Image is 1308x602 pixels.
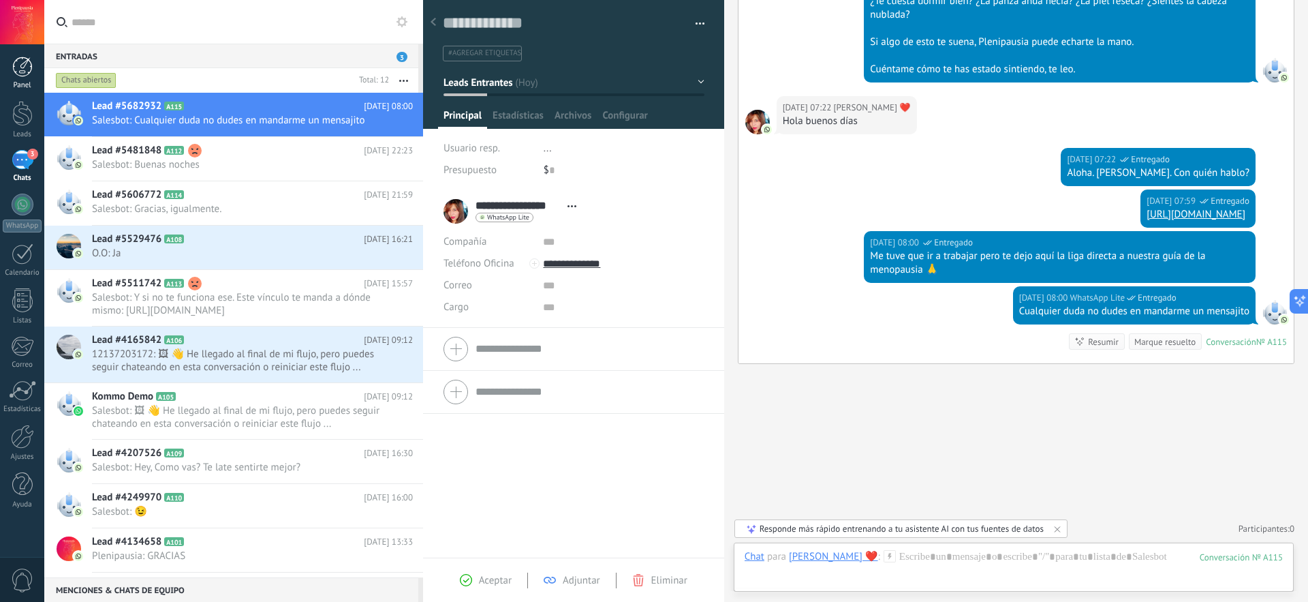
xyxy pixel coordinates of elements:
[44,440,423,483] a: Lead #4207526 A109 [DATE] 16:30 Salesbot: Hey, Como vas? Te late sentirte mejor?
[443,302,469,312] span: Cargo
[74,552,83,561] img: com.amocrm.amocrmwa.svg
[443,164,497,177] span: Presupuesto
[92,188,161,202] span: Lead #5606772
[396,52,407,62] span: 3
[443,138,533,160] div: Usuario resp.
[74,406,83,416] img: waba.svg
[74,205,83,214] img: com.amocrm.amocrmwa.svg
[44,226,423,269] a: Lead #5529476 A108 [DATE] 16:21 O.O: Ja
[934,236,973,250] span: Entregado
[92,277,161,290] span: Lead #5511742
[92,100,161,113] span: Lead #5682932
[164,537,184,546] span: A101
[92,404,387,430] span: Salesbot: 🖼 👋 He llegado al final de mi flujo, pero puedes seguir chateando en esta conversación ...
[1147,208,1245,221] a: [URL][DOMAIN_NAME]
[1239,523,1294,535] a: Participantes:0
[1147,194,1198,208] div: [DATE] 07:59
[443,160,533,181] div: Presupuesto
[44,270,423,326] a: Lead #5511742 A113 [DATE] 15:57 Salesbot: Y si no te funciona ese. Este vínculo te manda a dónde ...
[3,174,42,183] div: Chats
[44,93,423,136] a: Lead #5682932 A115 [DATE] 08:00 Salesbot: Cualquier duda no dudes en mandarme un mensajito
[92,461,387,474] span: Salesbot: Hey, Como vas? Te late sentirte mejor?
[364,188,413,202] span: [DATE] 21:59
[1134,335,1196,348] div: Marque resuelto
[44,484,423,528] a: Lead #4249970 A110 [DATE] 16:00 Salesbot: 😉
[164,235,184,243] span: A108
[92,491,161,505] span: Lead #4249970
[1262,300,1287,325] span: WhatsApp Lite
[1279,73,1289,82] img: com.amocrm.amocrmwa.svg
[3,405,42,414] div: Estadísticas
[164,493,184,502] span: A110
[92,535,161,549] span: Lead #4134658
[834,101,911,115] span: Yey Benavides ❤️
[92,144,161,157] span: Lead #5481848
[74,116,83,125] img: com.amocrm.amocrmwa.svg
[3,500,42,509] div: Ayuda
[92,291,387,317] span: Salesbot: Y si no te funciona ese. Este vínculo te manda a dónde mismo: [URL][DOMAIN_NAME]
[602,109,647,129] span: Configurar
[92,348,387,374] span: 12137203172: 🖼 👋 He llegado al final de mi flujo, pero puedes seguir chateando en esta conversaci...
[156,392,176,401] span: A105
[364,447,413,460] span: [DATE] 16:30
[74,463,83,472] img: com.amocrm.amocrmwa.svg
[364,390,413,404] span: [DATE] 09:12
[479,574,512,587] span: Aceptar
[870,35,1249,49] div: Si algo de esto te suena, Plenipausia puede echarte la mano.
[92,390,153,404] span: Kommo Demo
[27,149,38,160] span: 3
[92,114,387,127] span: Salesbot: Cualquier duda no dudes en mandarme un mensajito
[364,491,413,505] span: [DATE] 16:00
[1067,166,1249,180] div: Aloha. [PERSON_NAME]. Con quién hablo?
[164,449,184,457] span: A109
[443,275,472,297] button: Correo
[1206,336,1256,348] div: Conversación
[1131,153,1170,166] span: Entregado
[789,550,877,562] div: Yey Benavides ❤️
[92,505,387,518] span: Salesbot: 😉
[1019,291,1070,305] div: [DATE] 08:00
[92,158,387,171] span: Salesbot: Buenas noches
[555,109,591,129] span: Archivos
[443,231,533,253] div: Compañía
[44,528,423,572] a: Lead #4134658 A101 [DATE] 13:33 Plenipausia: GRACIAS
[44,181,423,225] a: Lead #5606772 A114 [DATE] 21:59 Salesbot: Gracias, igualmente.
[364,535,413,549] span: [DATE] 13:33
[544,160,704,181] div: $
[443,109,482,129] span: Principal
[443,279,472,292] span: Correo
[760,523,1044,535] div: Responde más rápido entrenando a tu asistente AI con tus fuentes de datos
[870,236,921,250] div: [DATE] 08:00
[364,277,413,290] span: [DATE] 15:57
[443,257,514,270] span: Teléfono Oficina
[3,220,42,232] div: WhatsApp
[1290,523,1294,535] span: 0
[870,63,1249,76] div: Cuéntame cómo te has estado sintiendo, te leo.
[56,72,116,89] div: Chats abiertos
[745,110,770,134] span: Yey Benavides ❤️
[92,247,387,260] span: O.O: Ja
[74,293,83,303] img: com.amocrm.amocrmwa.svg
[44,383,423,439] a: Kommo Demo A105 [DATE] 09:12 Salesbot: 🖼 👋 He llegado al final de mi flujo, pero puedes seguir ch...
[44,137,423,181] a: Lead #5481848 A112 [DATE] 22:23 Salesbot: Buenas noches
[92,333,161,347] span: Lead #4165842
[164,190,184,199] span: A114
[364,100,413,113] span: [DATE] 08:00
[870,250,1249,277] div: Me tuve que ir a trabajar pero te dejo aquí la liga directa a nuestra guía de la menopausia 🙏
[3,81,42,90] div: Panel
[92,447,161,460] span: Lead #4207526
[878,550,880,564] span: :
[92,232,161,246] span: Lead #5529476
[74,350,83,359] img: com.amocrm.amocrmwa.svg
[44,577,418,602] div: Menciones & Chats de equipo
[767,550,786,564] span: para
[1200,552,1283,563] div: 115
[44,327,423,382] a: Lead #4165842 A106 [DATE] 09:12 12137203172: 🖼 👋 He llegado al final de mi flujo, pero puedes seg...
[443,142,500,155] span: Usuario resp.
[3,453,42,462] div: Ajustes
[448,48,521,58] span: #agregar etiquetas
[3,269,42,277] div: Calendario
[364,232,413,246] span: [DATE] 16:21
[74,507,83,517] img: com.amocrm.amocrmwa.svg
[1279,315,1289,325] img: com.amocrm.amocrmwa.svg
